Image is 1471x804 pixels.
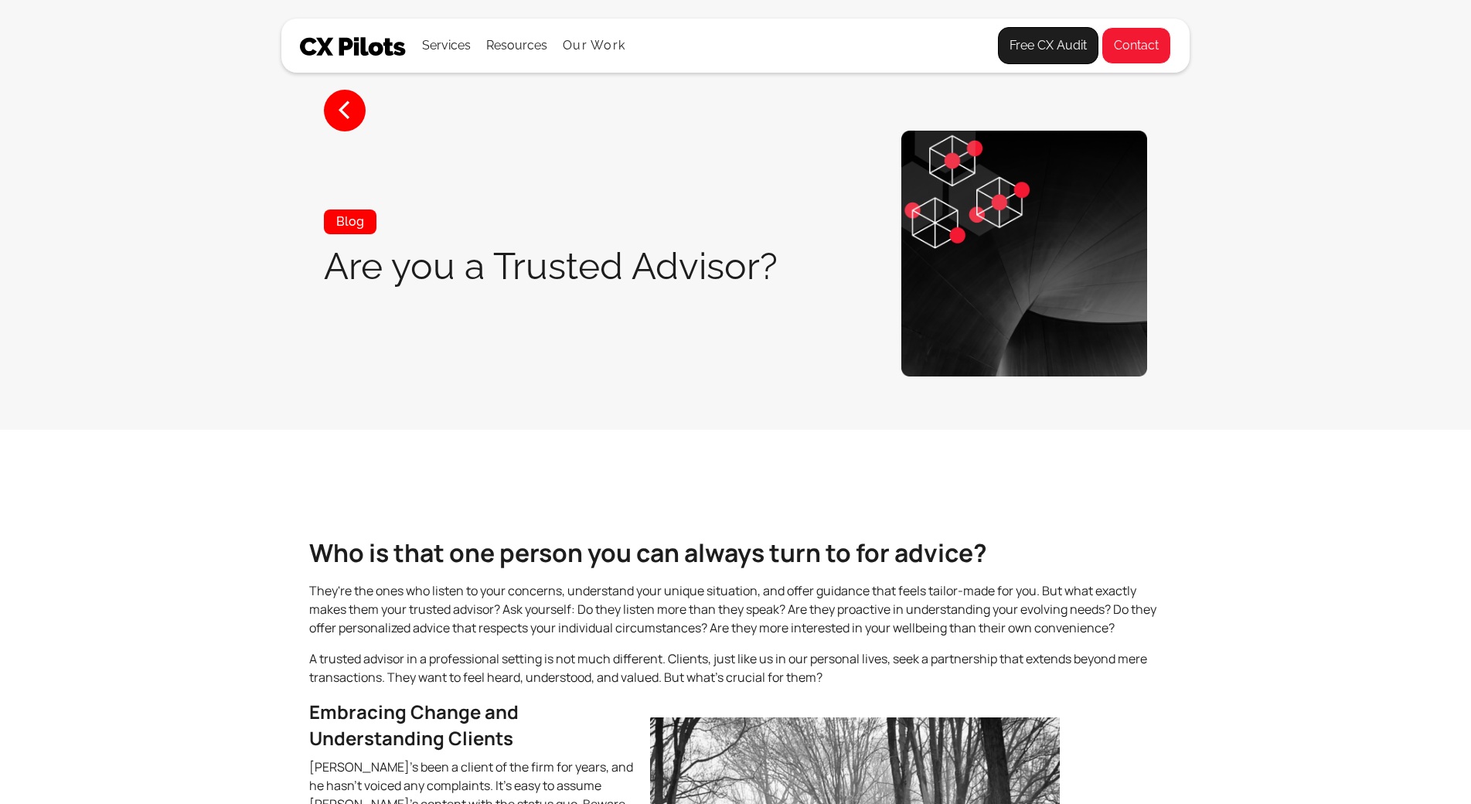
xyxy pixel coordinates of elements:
[1102,27,1171,64] a: Contact
[563,39,625,53] a: Our Work
[309,537,1162,569] h2: Who is that one person you can always turn to for advice?
[324,246,778,286] h1: Are you a Trusted Advisor?
[309,699,519,751] strong: Embracing Change and Understanding Clients
[422,35,471,56] div: Services
[998,27,1098,64] a: Free CX Audit
[309,649,1162,686] p: A trusted advisor in a professional setting is not much different. Clients, just like us in our p...
[486,35,547,56] div: Resources
[324,210,376,234] div: Blog
[309,581,1162,637] p: They're the ones who listen to your concerns, understand your unique situation, and offer guidanc...
[324,90,366,131] a: <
